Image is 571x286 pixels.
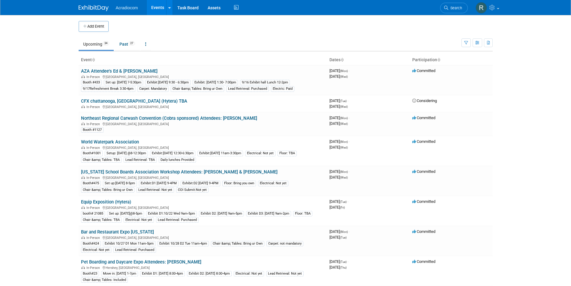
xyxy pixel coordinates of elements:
[448,6,462,10] span: Search
[81,104,325,109] div: [GEOGRAPHIC_DATA], [GEOGRAPHIC_DATA]
[79,5,109,11] img: ExhibitDay
[81,266,85,269] img: In-Person Event
[107,211,144,216] div: Set up: [DATE]@8-5pm
[81,121,325,126] div: [GEOGRAPHIC_DATA], [GEOGRAPHIC_DATA]
[81,105,85,108] img: In-Person Event
[103,181,137,186] div: Set up:[DATE] 8-5pm
[258,181,288,186] div: Electrical: Not yet
[246,211,291,216] div: Exhibit D3: [DATE] 9am-2pm
[145,80,191,85] div: Exhibit:[DATE] 9:30 - 6:30pm
[124,217,154,223] div: Electrical: Not yet
[340,75,348,78] span: (Wed)
[329,145,348,149] span: [DATE]
[329,175,348,179] span: [DATE]
[81,181,101,186] div: Booth#475
[140,271,185,276] div: Exhibit D1: [DATE] 8:00-4pm
[349,116,350,120] span: -
[329,68,350,73] span: [DATE]
[347,259,348,264] span: -
[81,157,122,163] div: Chair &amp; Tables: TBA
[329,265,347,269] span: [DATE]
[79,55,327,65] th: Event
[79,21,109,32] button: Add Event
[340,200,347,203] span: (Tue)
[81,235,325,240] div: [GEOGRAPHIC_DATA], [GEOGRAPHIC_DATA]
[81,146,85,149] img: In-Person Event
[329,74,348,79] span: [DATE]
[412,259,435,264] span: Committed
[81,247,111,253] div: Electrical: Not yet
[105,151,148,156] div: Setup: [DATE] @8-12:30pm
[81,169,278,175] a: [US_STATE] School Boards Association Workshop Attendees: [PERSON_NAME] & [PERSON_NAME]
[158,241,209,246] div: Exhibit 10/28 D2 Tue 11am-4pm
[139,181,179,186] div: Exhibit:D1 [DATE] 9-4PM
[340,99,347,103] span: (Tue)
[340,170,348,173] span: (Mon)
[412,116,435,120] span: Committed
[329,259,348,264] span: [DATE]
[340,140,348,143] span: (Mon)
[81,75,85,78] img: In-Person Event
[124,157,157,163] div: Lead Retrieval: TBA
[349,229,350,234] span: -
[340,146,348,149] span: (Wed)
[329,229,350,234] span: [DATE]
[81,271,99,276] div: Booth#23
[349,139,350,144] span: -
[412,229,435,234] span: Committed
[181,181,220,186] div: Exhibit:D2 [DATE] 9-4PM
[81,265,325,270] div: Hershey, [GEOGRAPHIC_DATA]
[340,266,347,269] span: (Thu)
[137,187,174,193] div: Lead Retrieval: Not yet
[340,206,345,209] span: (Fri)
[81,98,187,104] a: CFX chattanooga, [GEOGRAPHIC_DATA] (Hytera) TBA
[81,217,122,223] div: Chair &amp; Tables: TBA
[197,151,243,156] div: Exhibit:[DATE] 11am-3:30pm
[81,122,85,125] img: In-Person Event
[476,2,487,14] img: Ronald Tralle
[234,271,264,276] div: Electrical: Not yet
[86,122,102,126] span: In-Person
[340,236,347,239] span: (Tue)
[86,236,102,240] span: In-Person
[81,236,85,239] img: In-Person Event
[266,271,304,276] div: Lead Retrieval: Not yet
[81,80,102,85] div: Booth #433
[187,271,232,276] div: Exhibit D2: [DATE] 8:00-4pm
[412,98,437,103] span: Considering
[329,104,348,109] span: [DATE]
[349,169,350,174] span: -
[115,38,140,50] a: Past27
[146,211,197,216] div: Exhibit D1:10/22 Wed 9am-5pm
[81,74,325,79] div: [GEOGRAPHIC_DATA], [GEOGRAPHIC_DATA]
[137,86,169,92] div: Carpet: Mandatory
[81,206,85,209] img: In-Person Event
[86,105,102,109] span: In-Person
[410,55,493,65] th: Participation
[176,187,209,193] div: COI Submit:Not yet
[266,241,303,246] div: Carpet: not mandatory
[329,199,348,204] span: [DATE]
[412,68,435,73] span: Committed
[81,116,257,121] a: Northeast Regional Carwash Convention (Cobra sponsored) Attendees: [PERSON_NAME]
[86,266,102,270] span: In-Person
[113,247,156,253] div: Lead Retrieval: Purchased
[329,169,350,174] span: [DATE]
[340,230,348,233] span: (Mon)
[340,116,348,120] span: (Mon)
[347,199,348,204] span: -
[278,151,297,156] div: Floor: TBA
[79,38,114,50] a: Upcoming34
[81,277,128,283] div: Chair &amp; Tables: Included
[81,199,131,205] a: Equip Exposition (Hytera)
[341,57,344,62] a: Sort by Start Date
[329,98,348,103] span: [DATE]
[81,187,134,193] div: Chair &amp; Tables: Bring ur Own
[81,176,85,179] img: In-Person Event
[329,121,348,126] span: [DATE]
[437,57,440,62] a: Sort by Participation Type
[412,199,435,204] span: Committed
[199,211,244,216] div: Exhibit D2: [DATE] 9am-5pm
[171,86,224,92] div: Chair &amp; Tables: Bring ur Own
[81,68,158,74] a: AZA Attendee's Ed & [PERSON_NAME]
